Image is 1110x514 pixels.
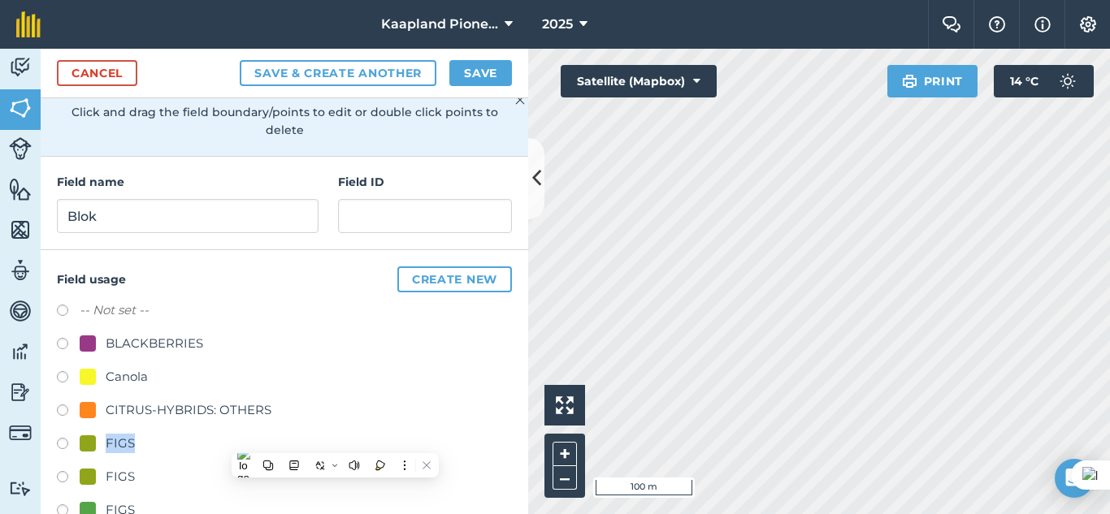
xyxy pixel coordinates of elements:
[57,173,319,191] h4: Field name
[9,299,32,323] img: svg+xml;base64,PD94bWwgdmVyc2lvbj0iMS4wIiBlbmNvZGluZz0idXRmLTgiPz4KPCEtLSBHZW5lcmF0b3I6IEFkb2JlIE...
[9,339,32,364] img: svg+xml;base64,PD94bWwgdmVyc2lvbj0iMS4wIiBlbmNvZGluZz0idXRmLTgiPz4KPCEtLSBHZW5lcmF0b3I6IEFkb2JlIE...
[987,16,1007,32] img: A question mark icon
[9,96,32,120] img: svg+xml;base64,PHN2ZyB4bWxucz0iaHR0cDovL3d3dy53My5vcmcvMjAwMC9zdmciIHdpZHRoPSI1NiIgaGVpZ2h0PSI2MC...
[542,15,573,34] span: 2025
[994,65,1094,97] button: 14 °C
[397,266,512,292] button: Create new
[381,15,498,34] span: Kaapland Pioneer
[9,177,32,201] img: svg+xml;base64,PHN2ZyB4bWxucz0iaHR0cDovL3d3dy53My5vcmcvMjAwMC9zdmciIHdpZHRoPSI1NiIgaGVpZ2h0PSI2MC...
[57,103,512,140] p: Click and drag the field boundary/points to edit or double click points to delete
[9,481,32,496] img: svg+xml;base64,PD94bWwgdmVyc2lvbj0iMS4wIiBlbmNvZGluZz0idXRmLTgiPz4KPCEtLSBHZW5lcmF0b3I6IEFkb2JlIE...
[942,16,961,32] img: Two speech bubbles overlapping with the left bubble in the forefront
[106,367,148,387] div: Canola
[57,266,512,292] h4: Field usage
[9,137,32,160] img: svg+xml;base64,PD94bWwgdmVyc2lvbj0iMS4wIiBlbmNvZGluZz0idXRmLTgiPz4KPCEtLSBHZW5lcmF0b3I6IEFkb2JlIE...
[553,466,577,490] button: –
[106,400,271,420] div: CITRUS-HYBRIDS: OTHERS
[9,421,32,444] img: svg+xml;base64,PD94bWwgdmVyc2lvbj0iMS4wIiBlbmNvZGluZz0idXRmLTgiPz4KPCEtLSBHZW5lcmF0b3I6IEFkb2JlIE...
[16,11,41,37] img: fieldmargin Logo
[240,60,436,86] button: Save & Create Another
[9,218,32,242] img: svg+xml;base64,PHN2ZyB4bWxucz0iaHR0cDovL3d3dy53My5vcmcvMjAwMC9zdmciIHdpZHRoPSI1NiIgaGVpZ2h0PSI2MC...
[106,334,203,353] div: BLACKBERRIES
[515,90,525,110] img: svg+xml;base64,PHN2ZyB4bWxucz0iaHR0cDovL3d3dy53My5vcmcvMjAwMC9zdmciIHdpZHRoPSIyMiIgaGVpZ2h0PSIzMC...
[1034,15,1051,34] img: svg+xml;base64,PHN2ZyB4bWxucz0iaHR0cDovL3d3dy53My5vcmcvMjAwMC9zdmciIHdpZHRoPSIxNyIgaGVpZ2h0PSIxNy...
[57,60,137,86] a: Cancel
[9,258,32,283] img: svg+xml;base64,PD94bWwgdmVyc2lvbj0iMS4wIiBlbmNvZGluZz0idXRmLTgiPz4KPCEtLSBHZW5lcmF0b3I6IEFkb2JlIE...
[9,380,32,404] img: svg+xml;base64,PD94bWwgdmVyc2lvbj0iMS4wIiBlbmNvZGluZz0idXRmLTgiPz4KPCEtLSBHZW5lcmF0b3I6IEFkb2JlIE...
[556,396,574,414] img: Four arrows, one pointing top left, one top right, one bottom right and the last bottom left
[887,65,978,97] button: Print
[553,442,577,466] button: +
[9,55,32,80] img: svg+xml;base64,PD94bWwgdmVyc2lvbj0iMS4wIiBlbmNvZGluZz0idXRmLTgiPz4KPCEtLSBHZW5lcmF0b3I6IEFkb2JlIE...
[1051,65,1084,97] img: svg+xml;base64,PD94bWwgdmVyc2lvbj0iMS4wIiBlbmNvZGluZz0idXRmLTgiPz4KPCEtLSBHZW5lcmF0b3I6IEFkb2JlIE...
[902,71,917,91] img: svg+xml;base64,PHN2ZyB4bWxucz0iaHR0cDovL3d3dy53My5vcmcvMjAwMC9zdmciIHdpZHRoPSIxOSIgaGVpZ2h0PSIyNC...
[106,467,135,486] div: FIGS
[1078,16,1098,32] img: A cog icon
[80,300,149,320] label: -- Not set --
[338,173,512,191] h4: Field ID
[1055,459,1094,498] div: Open Intercom Messenger
[449,60,512,86] button: Save
[1010,65,1038,97] span: 14 ° C
[106,434,135,453] div: FIGS
[561,65,717,97] button: Satellite (Mapbox)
